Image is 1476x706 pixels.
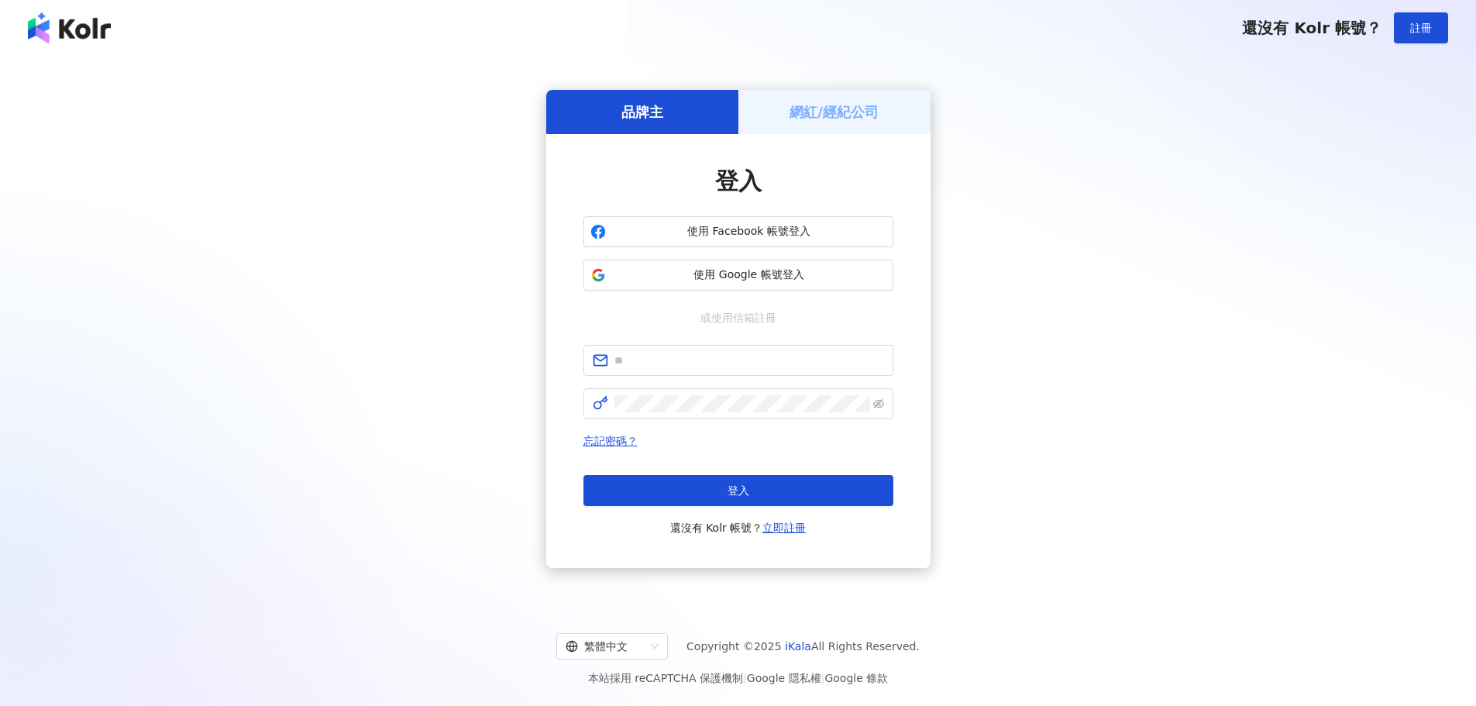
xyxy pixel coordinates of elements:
[670,518,807,537] span: 還沒有 Kolr 帳號？
[28,12,111,43] img: logo
[715,167,762,195] span: 登入
[1394,12,1448,43] button: 註冊
[821,672,825,684] span: |
[790,102,879,122] h5: 網紅/經紀公司
[690,309,787,326] span: 或使用信箱註冊
[566,634,645,659] div: 繁體中文
[612,224,886,239] span: 使用 Facebook 帳號登入
[583,260,893,291] button: 使用 Google 帳號登入
[588,669,888,687] span: 本站採用 reCAPTCHA 保護機制
[621,102,663,122] h5: 品牌主
[824,672,888,684] a: Google 條款
[873,398,884,409] span: eye-invisible
[762,522,806,534] a: 立即註冊
[583,216,893,247] button: 使用 Facebook 帳號登入
[583,435,638,447] a: 忘記密碼？
[583,475,893,506] button: 登入
[612,267,886,283] span: 使用 Google 帳號登入
[743,672,747,684] span: |
[785,640,811,653] a: iKala
[747,672,821,684] a: Google 隱私權
[686,637,920,656] span: Copyright © 2025 All Rights Reserved.
[1242,19,1381,37] span: 還沒有 Kolr 帳號？
[728,484,749,497] span: 登入
[1410,22,1432,34] span: 註冊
